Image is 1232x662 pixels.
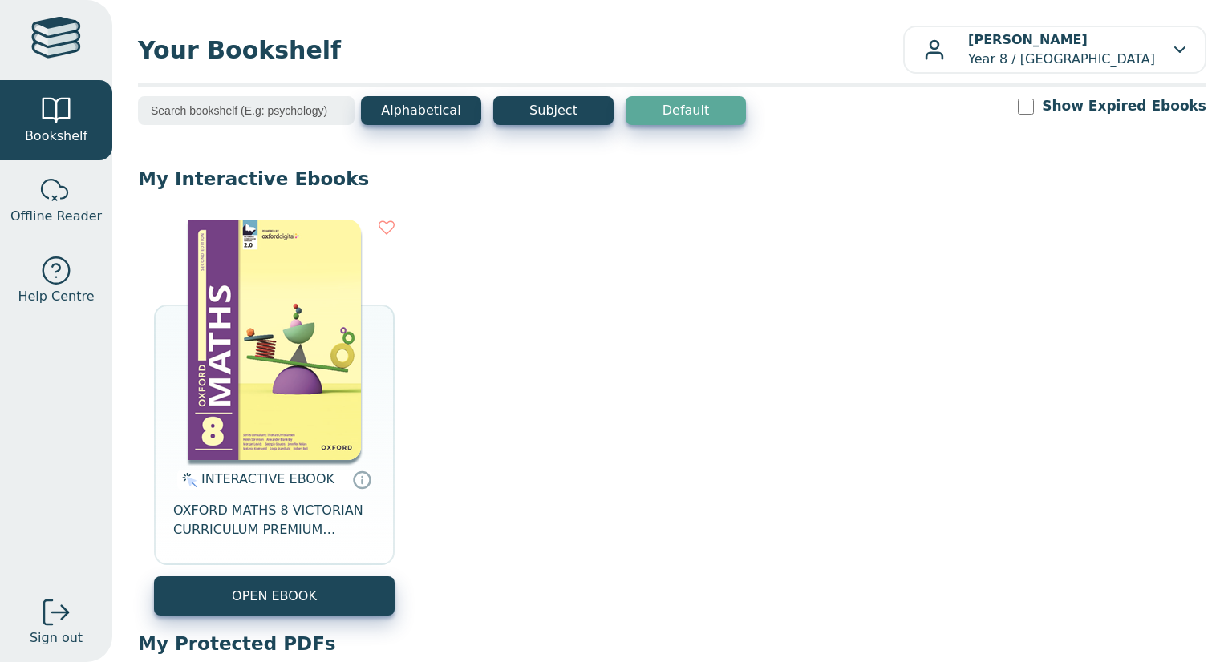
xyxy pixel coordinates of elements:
[154,576,395,616] button: OPEN EBOOK
[201,471,334,486] span: INTERACTIVE EBOOK
[352,470,371,489] a: Interactive eBooks are accessed online via the publisher’s portal. They contain interactive resou...
[361,96,481,125] button: Alphabetical
[138,32,903,68] span: Your Bookshelf
[903,26,1206,74] button: [PERSON_NAME]Year 8 / [GEOGRAPHIC_DATA]
[188,220,361,460] img: e919e36a-318c-44e4-b2c1-4f0fdaae4347.png
[968,32,1088,47] b: [PERSON_NAME]
[30,628,83,648] span: Sign out
[138,632,1206,656] p: My Protected PDFs
[25,127,87,146] span: Bookshelf
[10,207,102,226] span: Offline Reader
[493,96,614,125] button: Subject
[1042,96,1206,116] label: Show Expired Ebooks
[173,501,375,539] span: OXFORD MATHS 8 VICTORIAN CURRICULUM PREMIUM DIGITAL ACCESS 2E
[968,30,1155,69] p: Year 8 / [GEOGRAPHIC_DATA]
[138,96,355,125] input: Search bookshelf (E.g: psychology)
[626,96,746,125] button: Default
[138,167,1206,191] p: My Interactive Ebooks
[18,287,94,306] span: Help Centre
[177,470,197,490] img: interactive.svg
